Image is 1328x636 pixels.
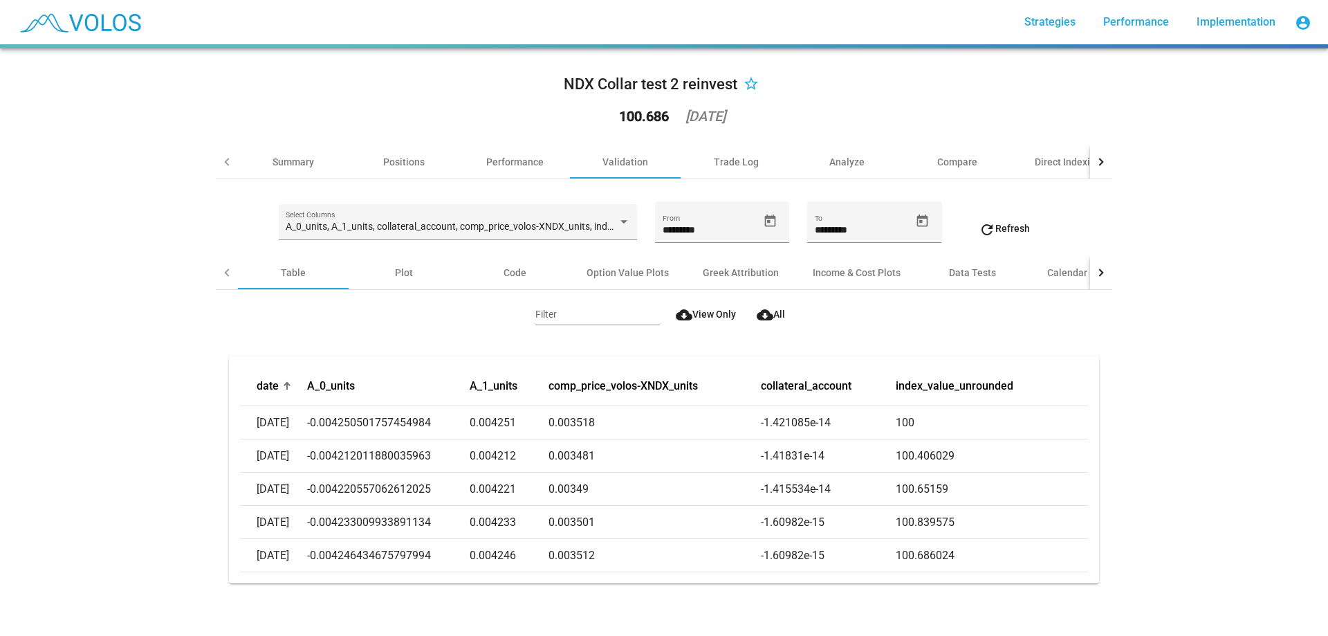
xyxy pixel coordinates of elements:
[746,302,793,327] button: All
[665,302,740,327] button: View Only
[758,209,782,233] button: Open calendar
[470,506,548,539] td: 0.004233
[587,266,669,280] div: Option Value Plots
[307,539,470,572] td: -0.004246434675797994
[240,439,307,473] td: [DATE]
[685,109,726,123] div: [DATE]
[896,439,1088,473] td: 100.406029
[470,473,548,506] td: 0.004221
[486,155,544,169] div: Performance
[757,307,773,323] mat-icon: cloud_download
[548,379,698,393] button: Change sorting for comp_price_volos-XNDX_units
[896,506,1088,539] td: 100.839575
[470,539,548,572] td: 0.004246
[395,266,413,280] div: Plot
[470,379,517,393] button: Change sorting for A_1_units
[910,209,934,233] button: Open calendar
[240,506,307,539] td: [DATE]
[281,266,306,280] div: Table
[619,109,669,123] div: 100.686
[743,77,759,93] mat-icon: star_border
[307,379,355,393] button: Change sorting for A_0_units
[286,221,695,232] span: A_0_units, A_1_units, collateral_account, comp_price_volos-XNDX_units, index_value_unrounded
[968,216,1041,241] button: Refresh
[896,539,1088,572] td: 100.686024
[307,439,470,473] td: -0.004212011880035963
[1035,155,1101,169] div: Direct Indexing
[548,406,761,439] td: 0.003518
[761,406,896,439] td: -1.421085e-14
[1024,15,1076,28] span: Strategies
[761,379,851,393] button: Change sorting for collateral_account
[676,307,692,323] mat-icon: cloud_download
[307,473,470,506] td: -0.004220557062612025
[240,406,307,439] td: [DATE]
[1047,266,1119,280] div: Calendar Events
[307,506,470,539] td: -0.004233009933891134
[257,379,279,393] button: Change sorting for date
[714,155,759,169] div: Trade Log
[548,439,761,473] td: 0.003481
[548,506,761,539] td: 0.003501
[548,539,761,572] td: 0.003512
[761,539,896,572] td: -1.60982e-15
[470,406,548,439] td: 0.004251
[504,266,526,280] div: Code
[1197,15,1275,28] span: Implementation
[1013,10,1087,35] a: Strategies
[703,266,779,280] div: Greek Attribution
[564,73,737,96] div: NDX Collar test 2 reinvest
[240,473,307,506] td: [DATE]
[896,473,1088,506] td: 100.65159
[1295,15,1311,31] mat-icon: account_circle
[757,309,785,320] span: All
[1092,10,1180,35] a: Performance
[548,473,761,506] td: 0.00349
[470,439,548,473] td: 0.004212
[1186,10,1286,35] a: Implementation
[761,473,896,506] td: -1.415534e-14
[761,506,896,539] td: -1.60982e-15
[937,155,977,169] div: Compare
[979,223,1030,234] span: Refresh
[761,439,896,473] td: -1.41831e-14
[979,221,995,238] mat-icon: refresh
[949,266,996,280] div: Data Tests
[813,266,901,280] div: Income & Cost Plots
[676,309,736,320] span: View Only
[896,406,1088,439] td: 100
[273,155,314,169] div: Summary
[602,155,648,169] div: Validation
[383,155,425,169] div: Positions
[896,379,1013,393] button: Change sorting for index_value_unrounded
[829,155,865,169] div: Analyze
[307,406,470,439] td: -0.004250501757454984
[11,5,148,39] img: blue_transparent.png
[240,539,307,572] td: [DATE]
[1103,15,1169,28] span: Performance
